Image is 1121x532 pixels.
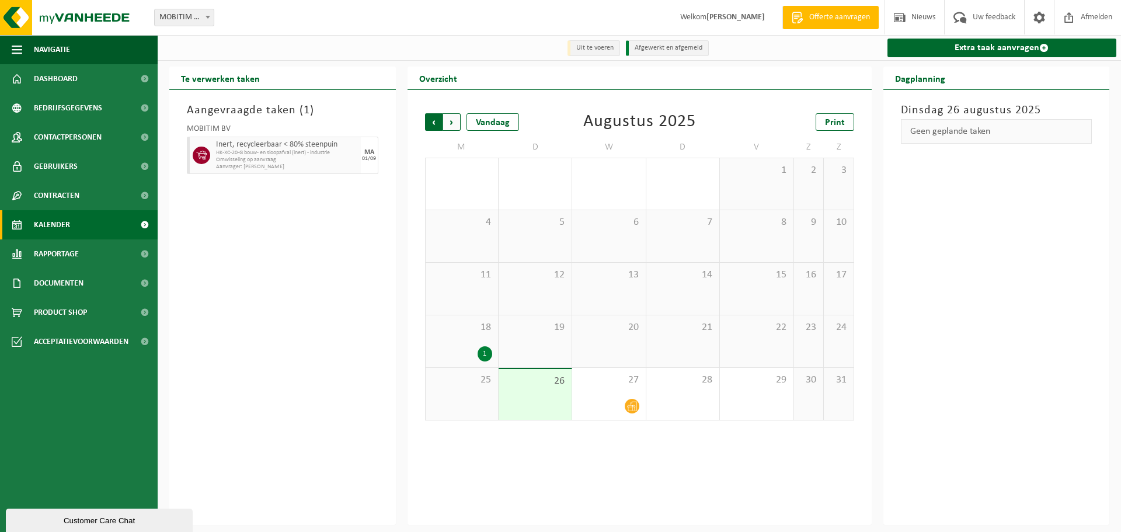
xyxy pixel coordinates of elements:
[578,269,639,281] span: 13
[726,374,787,387] span: 29
[578,374,639,387] span: 27
[304,105,310,116] span: 1
[568,40,620,56] li: Uit te voeren
[806,12,873,23] span: Offerte aanvragen
[901,102,1092,119] h3: Dinsdag 26 augustus 2025
[431,374,492,387] span: 25
[431,321,492,334] span: 18
[830,374,847,387] span: 31
[34,327,128,356] span: Acceptatievoorwaarden
[187,102,378,119] h3: Aangevraagde taken ( )
[626,40,709,56] li: Afgewerkt en afgemeld
[34,93,102,123] span: Bedrijfsgegevens
[706,13,765,22] strong: [PERSON_NAME]
[169,67,271,89] h2: Te verwerken taken
[652,374,713,387] span: 28
[782,6,879,29] a: Offerte aanvragen
[583,113,696,131] div: Augustus 2025
[499,137,572,158] td: D
[816,113,854,131] a: Print
[154,9,214,26] span: MOBITIM BV
[830,216,847,229] span: 10
[726,216,787,229] span: 8
[216,149,358,157] span: HK-XC-20-G bouw- en sloopafval (inert) - industrie
[34,239,79,269] span: Rapportage
[504,321,566,334] span: 19
[34,181,79,210] span: Contracten
[652,269,713,281] span: 14
[883,67,957,89] h2: Dagplanning
[364,149,374,156] div: MA
[652,321,713,334] span: 21
[34,152,78,181] span: Gebruikers
[34,210,70,239] span: Kalender
[504,269,566,281] span: 12
[824,137,854,158] td: Z
[431,269,492,281] span: 11
[800,269,817,281] span: 16
[887,39,1117,57] a: Extra taak aanvragen
[34,298,87,327] span: Product Shop
[726,164,787,177] span: 1
[901,119,1092,144] div: Geen geplande taken
[408,67,469,89] h2: Overzicht
[425,113,443,131] span: Vorige
[216,164,358,171] span: Aanvrager: [PERSON_NAME]
[720,137,793,158] td: V
[431,216,492,229] span: 4
[830,269,847,281] span: 17
[425,137,499,158] td: M
[34,269,83,298] span: Documenten
[578,321,639,334] span: 20
[504,375,566,388] span: 26
[572,137,646,158] td: W
[652,216,713,229] span: 7
[726,269,787,281] span: 15
[34,64,78,93] span: Dashboard
[34,35,70,64] span: Navigatie
[34,123,102,152] span: Contactpersonen
[504,216,566,229] span: 5
[825,118,845,127] span: Print
[466,113,519,131] div: Vandaag
[794,137,824,158] td: Z
[800,321,817,334] span: 23
[800,216,817,229] span: 9
[362,156,376,162] div: 01/09
[800,374,817,387] span: 30
[830,321,847,334] span: 24
[830,164,847,177] span: 3
[187,125,378,137] div: MOBITIM BV
[800,164,817,177] span: 2
[216,157,358,164] span: Omwisseling op aanvraag
[478,346,492,361] div: 1
[726,321,787,334] span: 22
[443,113,461,131] span: Volgende
[646,137,720,158] td: D
[6,506,195,532] iframe: chat widget
[216,140,358,149] span: Inert, recycleerbaar < 80% steenpuin
[155,9,214,26] span: MOBITIM BV
[578,216,639,229] span: 6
